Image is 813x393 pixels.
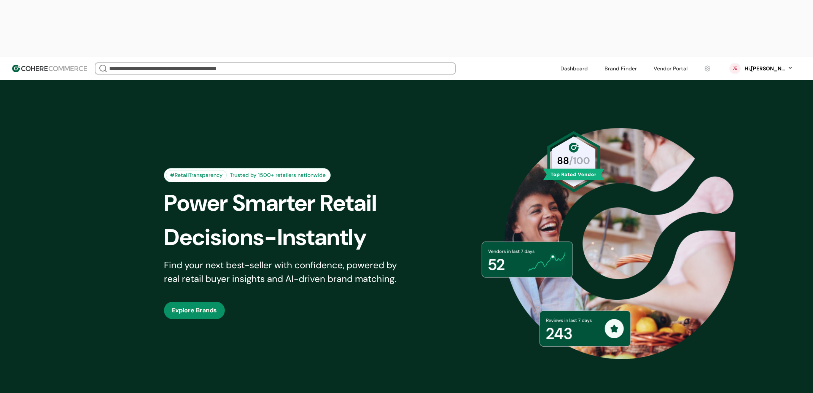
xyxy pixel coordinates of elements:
[166,170,227,180] div: #RetailTransparency
[744,65,793,73] button: Hi,[PERSON_NAME]
[164,186,420,220] div: Power Smarter Retail
[227,171,329,179] div: Trusted by 1500+ retailers nationwide
[164,258,407,286] div: Find your next best-seller with confidence, powered by real retail buyer insights and AI-driven b...
[744,65,786,73] div: Hi, [PERSON_NAME]
[164,302,225,319] button: Explore Brands
[12,65,87,72] img: Cohere Logo
[729,63,741,74] svg: 0 percent
[164,220,420,255] div: Decisions-Instantly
